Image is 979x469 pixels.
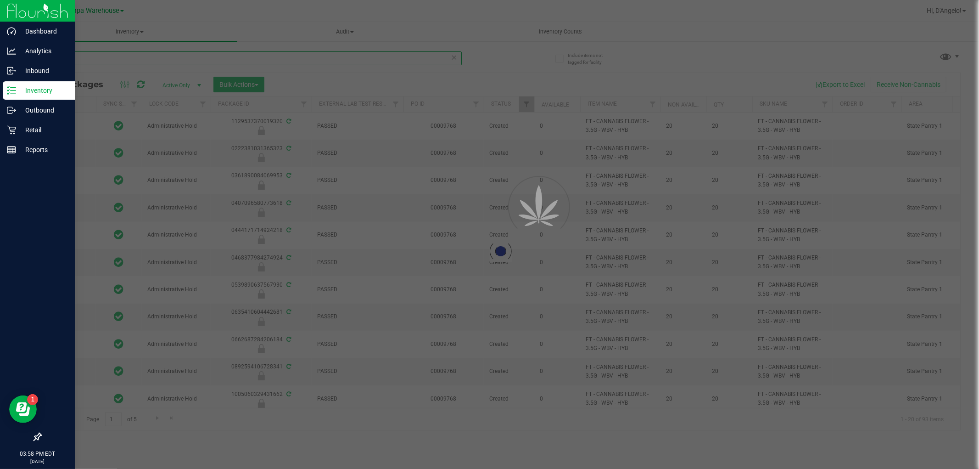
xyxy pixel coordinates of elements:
inline-svg: Inventory [7,86,16,95]
p: [DATE] [4,458,71,465]
p: Analytics [16,45,71,57]
inline-svg: Outbound [7,106,16,115]
p: 03:58 PM EDT [4,450,71,458]
p: Outbound [16,105,71,116]
inline-svg: Analytics [7,46,16,56]
iframe: Resource center unread badge [27,394,38,405]
p: Inventory [16,85,71,96]
inline-svg: Dashboard [7,27,16,36]
p: Dashboard [16,26,71,37]
p: Reports [16,144,71,155]
inline-svg: Reports [7,145,16,154]
inline-svg: Retail [7,125,16,135]
iframe: Resource center [9,396,37,423]
inline-svg: Inbound [7,66,16,75]
p: Inbound [16,65,71,76]
p: Retail [16,124,71,136]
